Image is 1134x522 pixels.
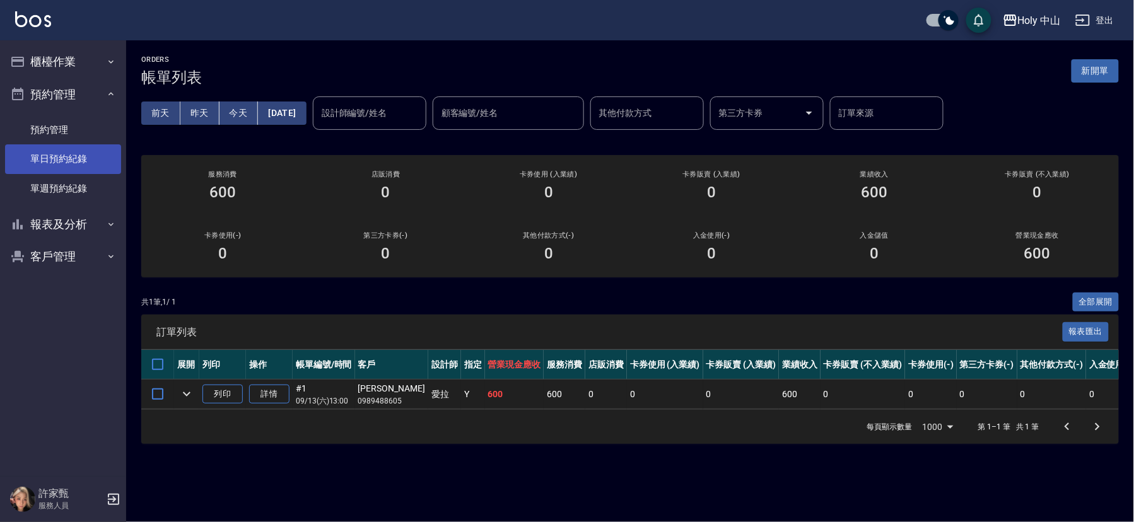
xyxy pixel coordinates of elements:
[1033,183,1042,201] h3: 0
[707,183,716,201] h3: 0
[870,245,879,262] h3: 0
[1024,245,1051,262] h3: 600
[180,101,219,125] button: 昨天
[177,385,196,403] button: expand row
[141,55,202,64] h2: ORDERS
[199,350,246,380] th: 列印
[428,380,461,409] td: 愛拉
[808,170,940,178] h2: 業績收入
[821,380,905,409] td: 0
[358,395,425,407] p: 0989488605
[485,350,544,380] th: 營業現金應收
[627,350,703,380] th: 卡券使用 (入業績)
[862,183,888,201] h3: 600
[1073,293,1119,312] button: 全部展開
[246,350,293,380] th: 操作
[156,170,289,178] h3: 服務消費
[141,69,202,86] h3: 帳單列表
[808,231,940,240] h2: 入金儲值
[219,101,259,125] button: 今天
[293,380,355,409] td: #1
[15,11,51,27] img: Logo
[218,245,227,262] h3: 0
[461,350,485,380] th: 指定
[707,245,716,262] h3: 0
[5,115,121,144] a: 預約管理
[482,170,615,178] h2: 卡券使用 (入業績)
[1063,325,1109,337] a: 報表匯出
[296,395,352,407] p: 09/13 (六) 13:00
[585,380,627,409] td: 0
[461,380,485,409] td: Y
[382,245,390,262] h3: 0
[957,350,1017,380] th: 第三方卡券(-)
[905,350,957,380] th: 卡券使用(-)
[1018,13,1061,28] div: Holy 中山
[585,350,627,380] th: 店販消費
[209,183,236,201] h3: 600
[799,103,819,123] button: Open
[485,380,544,409] td: 600
[703,380,780,409] td: 0
[293,350,355,380] th: 帳單編號/時間
[905,380,957,409] td: 0
[5,208,121,241] button: 報表及分析
[779,380,821,409] td: 600
[38,487,103,500] h5: 許家甄
[5,240,121,273] button: 客戶管理
[38,500,103,511] p: 服務人員
[10,487,35,512] img: Person
[1070,9,1119,32] button: 登出
[645,231,778,240] h2: 入金使用(-)
[1063,322,1109,342] button: 報表匯出
[141,101,180,125] button: 前天
[174,350,199,380] th: 展開
[141,296,176,308] p: 共 1 筆, 1 / 1
[971,170,1104,178] h2: 卡券販賣 (不入業績)
[258,101,306,125] button: [DATE]
[1017,380,1087,409] td: 0
[978,421,1039,432] p: 第 1–1 筆 共 1 筆
[544,380,585,409] td: 600
[482,231,615,240] h2: 其他付款方式(-)
[971,231,1104,240] h2: 營業現金應收
[428,350,461,380] th: 設計師
[319,170,452,178] h2: 店販消費
[966,8,991,33] button: save
[355,350,428,380] th: 客戶
[156,326,1063,339] span: 訂單列表
[703,350,780,380] th: 卡券販賣 (入業績)
[5,78,121,111] button: 預約管理
[358,382,425,395] div: [PERSON_NAME]
[156,231,289,240] h2: 卡券使用(-)
[998,8,1066,33] button: Holy 中山
[5,144,121,173] a: 單日預約紀錄
[645,170,778,178] h2: 卡券販賣 (入業績)
[779,350,821,380] th: 業績收入
[957,380,1017,409] td: 0
[544,183,553,201] h3: 0
[544,350,585,380] th: 服務消費
[1072,59,1119,83] button: 新開單
[1017,350,1087,380] th: 其他付款方式(-)
[867,421,913,432] p: 每頁顯示數量
[627,380,703,409] td: 0
[319,231,452,240] h2: 第三方卡券(-)
[382,183,390,201] h3: 0
[918,410,958,444] div: 1000
[821,350,905,380] th: 卡券販賣 (不入業績)
[5,45,121,78] button: 櫃檯作業
[544,245,553,262] h3: 0
[202,385,243,404] button: 列印
[5,174,121,203] a: 單週預約紀錄
[249,385,289,404] a: 詳情
[1072,64,1119,76] a: 新開單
